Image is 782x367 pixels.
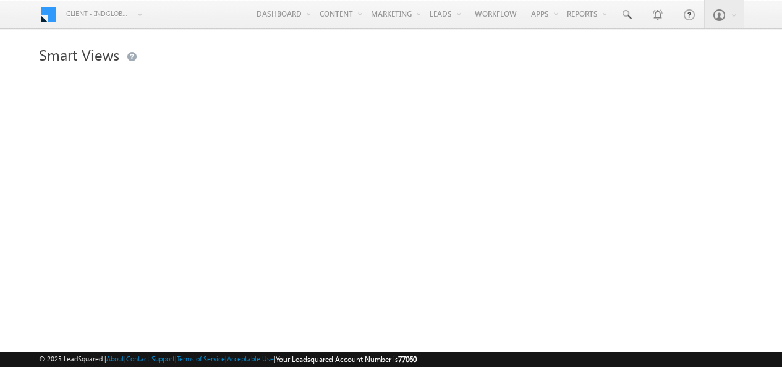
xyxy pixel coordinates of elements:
[126,355,175,363] a: Contact Support
[39,45,119,64] span: Smart Views
[398,355,417,364] span: 77060
[66,7,131,20] span: Client - indglobal1 (77060)
[276,355,417,364] span: Your Leadsquared Account Number is
[227,355,274,363] a: Acceptable Use
[106,355,124,363] a: About
[177,355,225,363] a: Terms of Service
[39,353,417,365] span: © 2025 LeadSquared | | | | |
